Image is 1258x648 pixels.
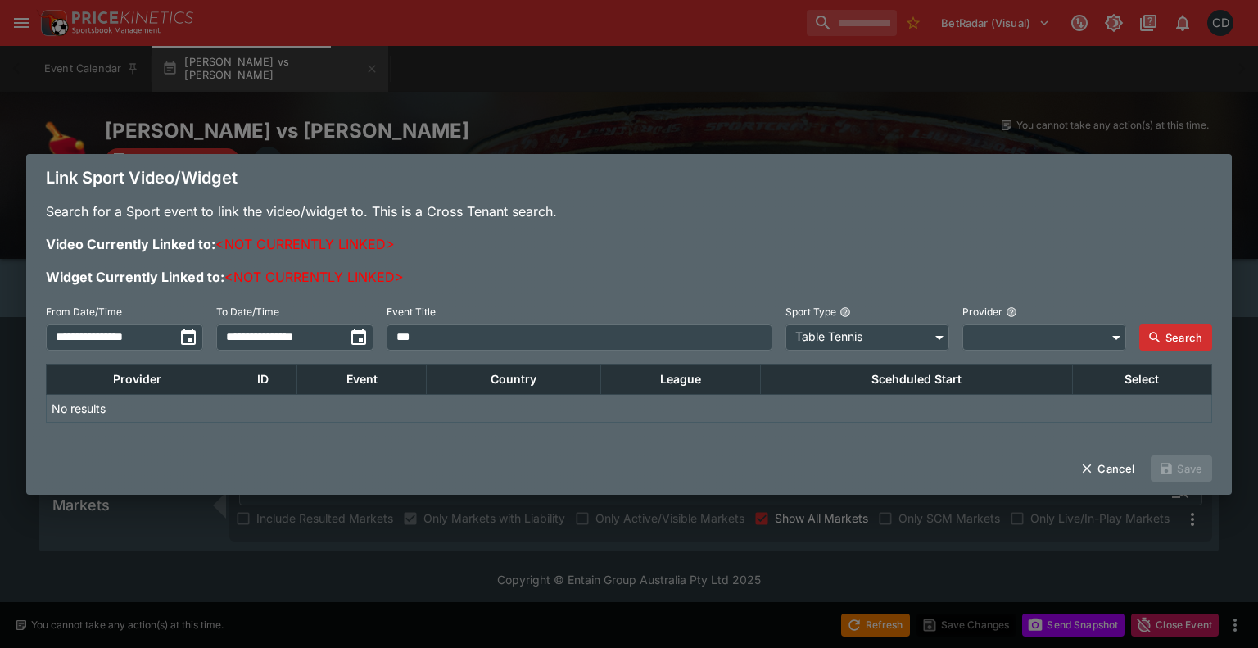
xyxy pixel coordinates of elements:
[785,324,949,350] div: Table Tennis
[216,305,279,319] p: To Date/Time
[297,364,427,394] th: Event
[962,305,1002,319] p: Provider
[46,305,122,319] p: From Date/Time
[215,236,395,252] span: <NOT CURRENTLY LINKED>
[1071,455,1144,482] button: Cancel
[785,305,836,319] p: Sport Type
[344,323,373,352] button: toggle date time picker
[1006,306,1017,318] button: Provider
[1139,324,1212,351] button: Search
[224,269,404,285] span: <NOT CURRENTLY LINKED>
[47,394,601,422] td: No results
[46,236,215,252] b: Video Currently Linked to:
[229,364,297,394] th: ID
[427,364,601,394] th: Country
[839,306,851,318] button: Sport Type
[601,364,761,394] th: League
[46,202,1212,221] p: Search for a Sport event to link the video/widget to. This is a Cross Tenant search.
[26,154,1232,202] div: Link Sport Video/Widget
[761,364,1072,394] th: Scehduled Start
[174,323,203,352] button: toggle date time picker
[47,364,229,394] th: Provider
[46,269,224,285] b: Widget Currently Linked to:
[387,305,436,319] p: Event Title
[1072,364,1211,394] th: Select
